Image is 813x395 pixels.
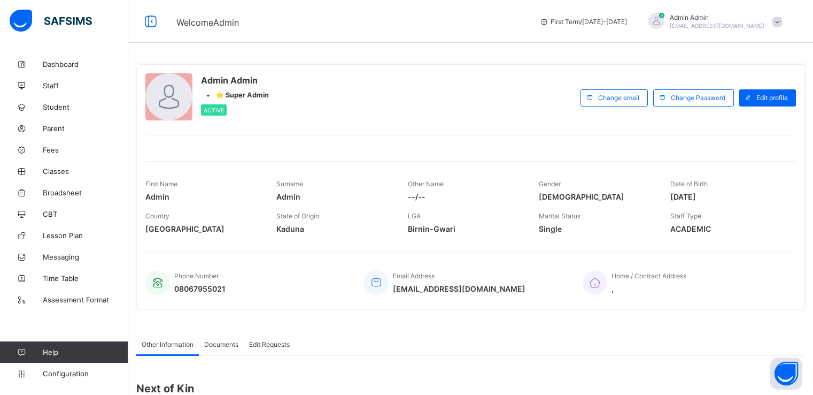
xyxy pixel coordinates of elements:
[670,192,785,201] span: [DATE]
[174,272,219,280] span: Phone Number
[43,210,128,218] span: CBT
[43,167,128,176] span: Classes
[43,81,128,90] span: Staff
[43,60,128,69] span: Dashboard
[670,224,785,233] span: ACADEMIC
[136,382,805,395] span: Next of Kin
[670,212,701,220] span: Staff Type
[145,180,177,188] span: First Name
[539,212,580,220] span: Marital Status
[43,253,128,261] span: Messaging
[408,212,421,220] span: LGA
[408,192,523,201] span: --/--
[43,124,128,133] span: Parent
[671,94,725,102] span: Change Password
[539,180,561,188] span: Gender
[43,274,128,283] span: Time Table
[43,295,128,304] span: Assessment Format
[638,13,787,31] div: AdminAdmin
[10,10,92,32] img: safsims
[276,192,391,201] span: Admin
[393,272,435,280] span: Email Address
[43,146,128,154] span: Fees
[43,369,128,378] span: Configuration
[201,91,269,99] div: •
[276,224,391,233] span: Kaduna
[43,348,128,356] span: Help
[176,17,239,28] span: Welcome Admin
[540,18,627,26] span: session/term information
[670,22,764,29] span: [EMAIL_ADDRESS][DOMAIN_NAME]
[770,358,802,390] button: Open asap
[142,340,193,348] span: Other Information
[276,212,319,220] span: State of Origin
[276,180,303,188] span: Surname
[204,107,224,113] span: Active
[204,340,238,348] span: Documents
[43,231,128,240] span: Lesson Plan
[598,94,639,102] span: Change email
[408,180,444,188] span: Other Name
[249,340,290,348] span: Edit Requests
[611,284,686,293] span: ,
[43,103,128,111] span: Student
[539,224,654,233] span: Single
[145,224,260,233] span: [GEOGRAPHIC_DATA]
[408,224,523,233] span: Birnin-Gwari
[145,192,260,201] span: Admin
[201,75,269,86] span: Admin Admin
[393,284,525,293] span: [EMAIL_ADDRESS][DOMAIN_NAME]
[174,284,226,293] span: 08067955021
[145,212,169,220] span: Country
[215,91,269,99] span: ⭐ Super Admin
[43,188,128,197] span: Broadsheet
[611,272,686,280] span: Home / Contract Address
[670,180,708,188] span: Date of Birth
[670,13,764,21] span: Admin Admin
[756,94,788,102] span: Edit profile
[539,192,654,201] span: [DEMOGRAPHIC_DATA]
